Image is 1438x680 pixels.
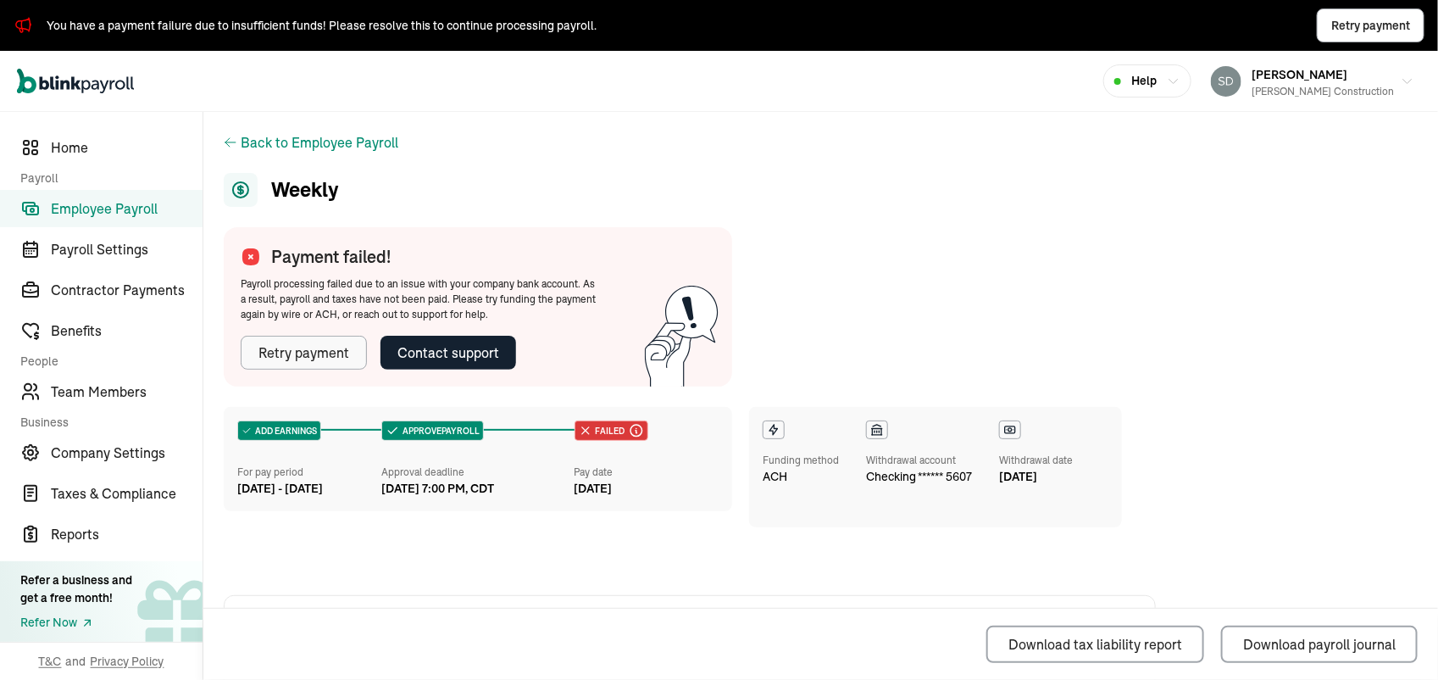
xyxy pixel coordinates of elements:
[1204,60,1421,103] button: [PERSON_NAME][PERSON_NAME] Construction
[592,425,625,438] span: Failed
[237,465,381,480] div: For pay period
[1103,64,1191,98] button: Help
[20,571,132,607] div: Refer a business and get a free month!
[1252,67,1347,82] span: [PERSON_NAME]
[20,170,192,187] span: Payroll
[1131,72,1157,90] span: Help
[258,343,349,363] div: Retry payment
[51,382,203,402] span: Team Members
[271,244,391,270] span: Payment failed!
[399,425,480,438] span: APPROVE PAYROLL
[999,468,1073,486] div: [DATE]
[381,465,567,480] div: Approval deadline
[51,198,203,219] span: Employee Payroll
[51,483,203,504] span: Taxes & Compliance
[51,443,203,463] span: Company Settings
[51,524,203,544] span: Reports
[1252,84,1394,99] div: [PERSON_NAME] Construction
[763,468,787,486] span: ACH
[866,453,972,468] div: Withdrawal account
[575,465,719,480] div: Pay date
[1008,634,1182,655] div: Download tax liability report
[999,453,1073,468] div: Withdrawal date
[241,276,597,322] div: Payroll processing failed due to an issue with your company bank account. As a result, payroll an...
[20,353,192,370] span: People
[51,137,203,158] span: Home
[1317,8,1424,42] button: Retry payment
[20,614,132,632] a: Refer Now
[238,421,320,440] div: ADD EARNINGS
[397,343,499,363] div: Contact support
[1353,599,1438,680] iframe: Chat Widget
[39,653,62,670] span: T&C
[241,132,398,153] button: Back to Employee Payroll
[986,626,1204,663] button: Download tax liability report
[1243,634,1396,655] div: Download payroll journal
[237,480,381,498] div: [DATE] - [DATE]
[575,480,719,498] div: [DATE]
[224,173,1156,207] h1: Weekly
[17,57,134,106] nav: Global
[1331,17,1410,35] span: Retry payment
[51,239,203,259] span: Payroll Settings
[47,17,597,35] div: You have a payment failure due to insufficient funds! Please resolve this to continue processing ...
[20,414,192,431] span: Business
[381,480,494,498] div: [DATE] 7:00 PM, CDT
[241,336,367,370] button: Retry payment
[380,336,516,370] button: Contact support
[763,453,839,468] div: Funding method
[91,653,164,670] span: Privacy Policy
[1221,626,1418,663] button: Download payroll journal
[51,280,203,300] span: Contractor Payments
[51,320,203,341] span: Benefits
